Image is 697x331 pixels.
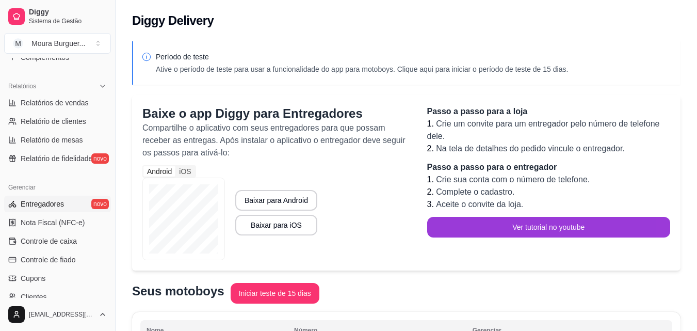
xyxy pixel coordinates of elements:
[29,8,107,17] span: Diggy
[231,283,319,304] button: Iniciar teste de 15 dias
[427,119,660,140] span: Crie um convite para um entregador pelo número de telefone dele.
[156,52,568,62] p: Período de teste
[21,292,47,302] span: Clientes
[31,38,85,49] div: Moura Burguer ...
[4,179,111,196] div: Gerenciar
[427,143,671,155] li: 2.
[4,196,111,212] a: Entregadoresnovo
[427,198,671,211] li: 3.
[427,217,671,238] button: Ver tutorial no youtube
[4,33,111,54] button: Select a team
[427,161,671,174] p: Passo a passo para o entregador
[4,233,111,249] a: Controle de caixa
[29,17,107,25] span: Sistema de Gestão
[21,153,92,164] span: Relatório de fidelidade
[427,174,671,186] li: 1.
[235,215,317,235] button: Baixar para iOS
[143,166,175,177] div: Android
[4,132,111,148] a: Relatório de mesas
[4,4,111,29] a: DiggySistema de Gestão
[4,150,111,167] a: Relatório de fidelidadenovo
[4,214,111,231] a: Nota Fiscal (NFC-e)
[142,105,407,122] p: Baixe o app Diggy para Entregadores
[132,283,224,300] p: Seus motoboys
[4,270,111,287] a: Cupons
[21,273,45,283] span: Cupons
[156,64,568,74] p: Ative o período de teste para usar a funcionalidade do app para motoboys. Clique aqui para inicia...
[436,200,523,209] span: Aceite o convite da loja.
[8,82,36,90] span: Relatórios
[436,187,514,196] span: Complete o cadastro.
[21,135,83,145] span: Relatório de mesas
[4,289,111,305] a: Clientes
[21,217,85,228] span: Nota Fiscal (NFC-e)
[21,199,64,209] span: Entregadores
[142,122,407,159] p: Compartilhe o aplicativo com seus entregadores para que possam receber as entregas. Após instalar...
[4,113,111,130] a: Relatório de clientes
[21,116,86,127] span: Relatório de clientes
[427,105,671,118] p: Passo a passo para a loja
[427,186,671,198] li: 2.
[175,166,194,177] div: iOS
[21,255,76,265] span: Controle de fiado
[13,38,23,49] span: M
[4,94,111,111] a: Relatórios de vendas
[132,12,214,29] h2: Diggy Delivery
[436,144,625,153] span: Na tela de detalhes do pedido vincule o entregador.
[4,251,111,268] a: Controle de fiado
[235,190,317,211] button: Baixar para Android
[21,236,77,246] span: Controle de caixa
[29,310,94,319] span: [EMAIL_ADDRESS][DOMAIN_NAME]
[436,175,590,184] span: Crie sua conta com o número de telefone.
[21,98,89,108] span: Relatórios de vendas
[4,302,111,327] button: [EMAIL_ADDRESS][DOMAIN_NAME]
[427,118,671,143] li: 1.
